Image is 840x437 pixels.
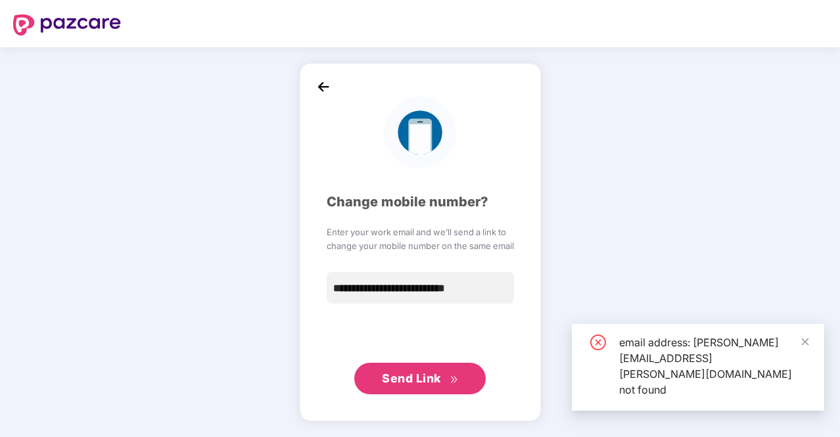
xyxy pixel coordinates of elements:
span: Enter your work email and we’ll send a link to [327,225,514,239]
span: Send Link [382,371,441,385]
img: logo [384,97,455,168]
span: close [801,337,810,346]
div: email address: [PERSON_NAME][EMAIL_ADDRESS][PERSON_NAME][DOMAIN_NAME] not found [619,334,808,398]
div: Change mobile number? [327,192,514,212]
span: double-right [450,375,458,384]
img: back_icon [314,77,333,97]
img: logo [13,14,121,35]
button: Send Linkdouble-right [354,363,486,394]
span: close-circle [590,334,606,350]
span: change your mobile number on the same email [327,239,514,252]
